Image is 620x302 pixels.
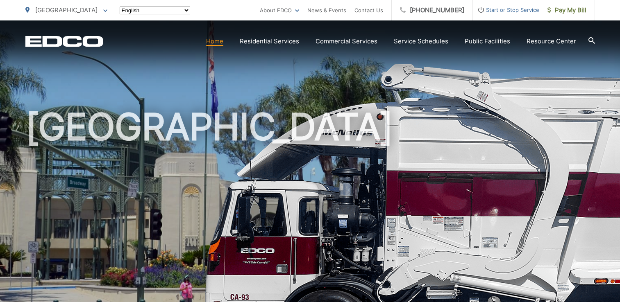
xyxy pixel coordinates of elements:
[25,36,103,47] a: EDCD logo. Return to the homepage.
[206,36,223,46] a: Home
[547,5,586,15] span: Pay My Bill
[316,36,377,46] a: Commercial Services
[240,36,299,46] a: Residential Services
[307,5,346,15] a: News & Events
[120,7,190,14] select: Select a language
[35,6,98,14] span: [GEOGRAPHIC_DATA]
[527,36,576,46] a: Resource Center
[394,36,448,46] a: Service Schedules
[260,5,299,15] a: About EDCO
[354,5,383,15] a: Contact Us
[465,36,510,46] a: Public Facilities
